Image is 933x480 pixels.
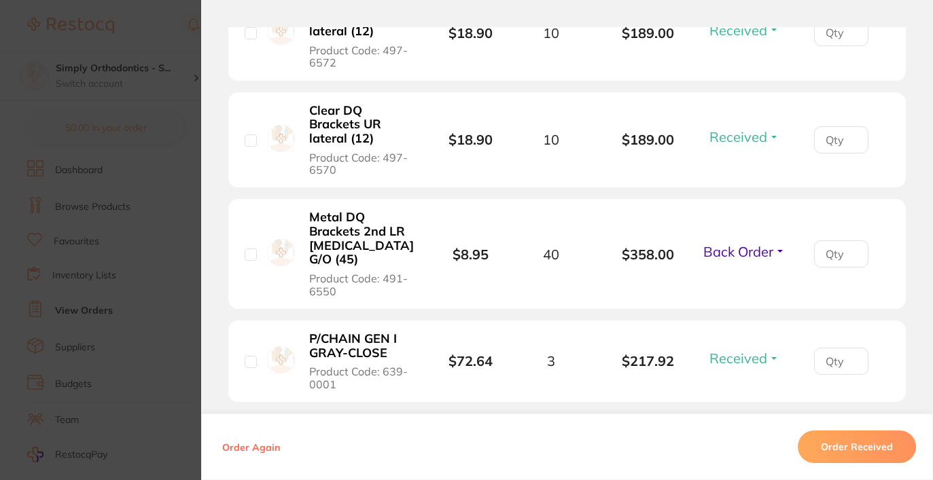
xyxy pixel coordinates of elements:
[599,246,696,262] b: $358.00
[305,210,418,298] button: Metal DQ Brackets 2nd LR [MEDICAL_DATA] G/O (45) Product Code: 491-6550
[448,131,493,148] b: $18.90
[703,243,773,260] span: Back Order
[448,24,493,41] b: $18.90
[547,353,555,369] span: 3
[448,352,493,369] b: $72.64
[305,331,418,391] button: P/CHAIN GEN I GRAY-CLOSE Product Code: 639-0001
[699,243,790,260] button: Back Order
[543,246,559,262] span: 40
[814,19,868,46] input: Qty
[709,22,767,39] span: Received
[599,25,696,41] b: $189.00
[705,350,784,367] button: Received
[453,246,489,263] b: $8.95
[309,210,414,267] b: Metal DQ Brackets 2nd LR [MEDICAL_DATA] G/O (45)
[709,350,767,367] span: Received
[309,272,414,297] span: Product Code: 491-6550
[705,22,784,39] button: Received
[267,125,295,153] img: Clear DQ Brackets UR lateral (12)
[309,332,414,360] b: P/CHAIN GEN I GRAY-CLOSE
[814,126,868,153] input: Qty
[798,430,916,463] button: Order Received
[309,151,414,177] span: Product Code: 497-6570
[305,103,418,177] button: Clear DQ Brackets UR lateral (12) Product Code: 497-6570
[309,104,414,146] b: Clear DQ Brackets UR lateral (12)
[709,128,767,145] span: Received
[543,25,559,41] span: 10
[599,132,696,147] b: $189.00
[705,128,784,145] button: Received
[267,239,295,267] img: Metal DQ Brackets 2nd LR Bicuspid G/O (45)
[599,353,696,369] b: $217.92
[814,348,868,375] input: Qty
[218,441,284,453] button: Order Again
[309,44,414,69] span: Product Code: 497-6572
[814,240,868,267] input: Qty
[267,18,295,45] img: Clear Low Tq Brackets UR lateral (12)
[543,132,559,147] span: 10
[309,365,414,390] span: Product Code: 639-0001
[267,346,295,374] img: P/CHAIN GEN I GRAY-CLOSE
